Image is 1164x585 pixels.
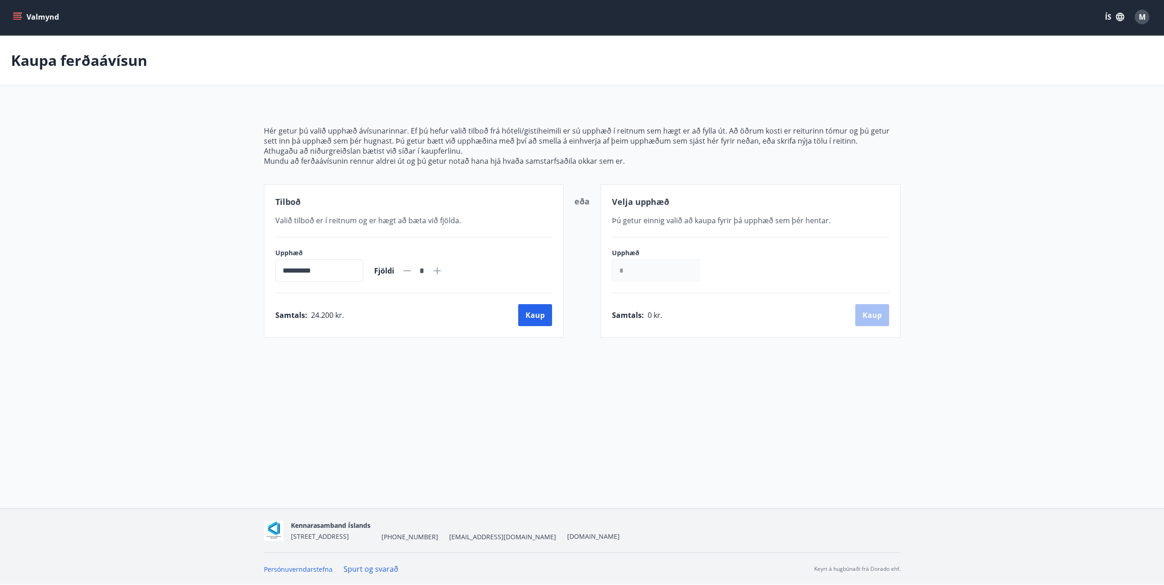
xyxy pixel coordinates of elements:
[1139,12,1146,22] span: M
[612,196,669,207] span: Velja upphæð
[11,50,147,70] p: Kaupa ferðaávísun
[518,304,552,326] button: Kaup
[264,146,901,156] p: Athugaðu að niðurgreiðslan bætist við síðar í kaupferlinu.
[291,521,370,530] span: Kennarasamband Íslands
[574,196,590,207] span: eða
[449,532,556,542] span: [EMAIL_ADDRESS][DOMAIN_NAME]
[275,215,461,225] span: Valið tilboð er í reitnum og er hægt að bæta við fjölda.
[1131,6,1153,28] button: M
[612,248,709,258] label: Upphæð
[381,532,438,542] span: [PHONE_NUMBER]
[612,310,644,320] span: Samtals :
[1100,9,1129,25] button: ÍS
[612,215,831,225] span: Þú getur einnig valið að kaupa fyrir þá upphæð sem þér hentar.
[11,9,63,25] button: menu
[311,310,344,320] span: 24.200 kr.
[567,532,620,541] a: [DOMAIN_NAME]
[264,521,284,541] img: AOgasd1zjyUWmx8qB2GFbzp2J0ZxtdVPFY0E662R.png
[648,310,662,320] span: 0 kr.
[291,532,349,541] span: [STREET_ADDRESS]
[264,156,901,166] p: Mundu að ferðaávísunin rennur aldrei út og þú getur notað hana hjá hvaða samstarfsaðila okkar sem...
[275,196,300,207] span: Tilboð
[264,565,333,574] a: Persónuverndarstefna
[374,266,394,276] span: Fjöldi
[814,565,901,573] p: Keyrt á hugbúnaði frá Dorado ehf.
[275,310,307,320] span: Samtals :
[264,126,901,146] p: Hér getur þú valið upphæð ávísunarinnar. Ef þú hefur valið tilboð frá hóteli/gistiheimili er sú u...
[343,564,398,574] a: Spurt og svarað
[275,248,363,258] label: Upphæð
